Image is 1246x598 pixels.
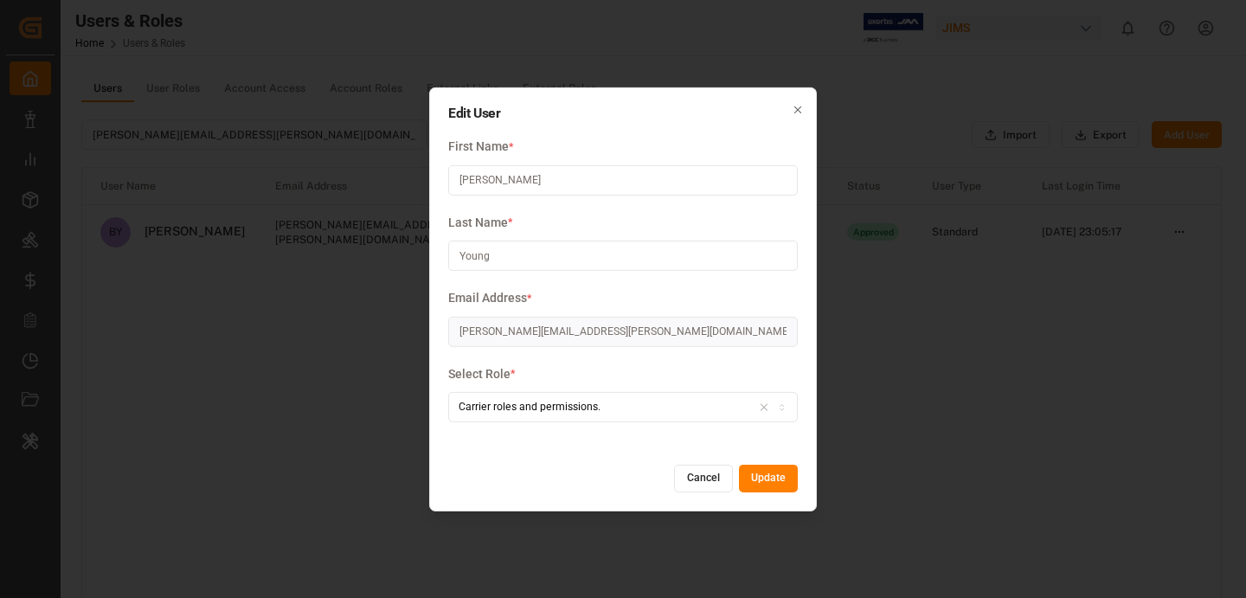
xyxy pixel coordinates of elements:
[674,465,733,492] button: Cancel
[448,365,511,383] span: Select Role
[448,138,509,156] span: First Name
[739,465,798,492] button: Update
[448,165,798,196] input: First Name
[448,214,508,232] span: Last Name
[448,106,798,119] h2: Edit User
[448,317,798,347] input: Email Address
[448,289,527,307] span: Email Address
[459,400,601,415] div: Carrier roles and permissions.
[448,241,798,271] input: Last Name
